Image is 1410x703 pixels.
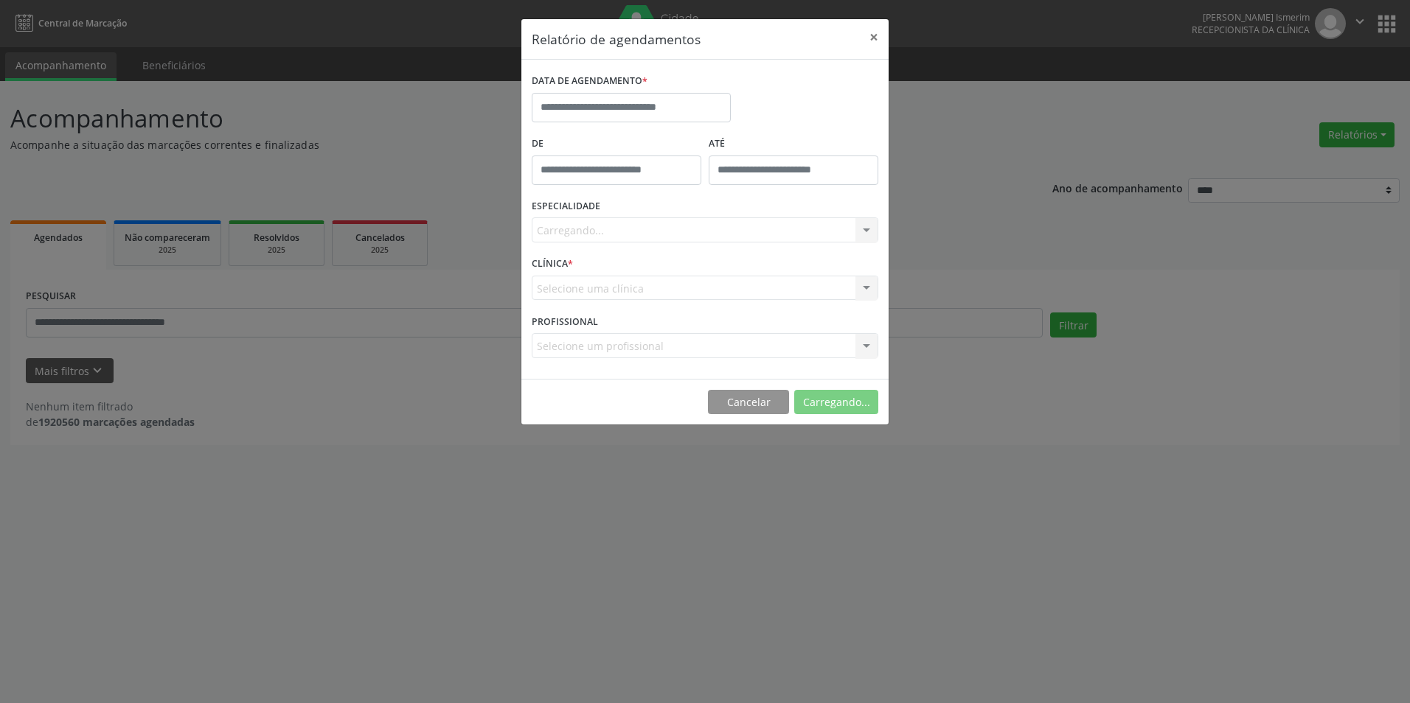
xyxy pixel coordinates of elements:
button: Cancelar [708,390,789,415]
label: ATÉ [709,133,878,155]
button: Close [859,19,889,55]
label: DATA DE AGENDAMENTO [532,70,647,93]
label: ESPECIALIDADE [532,195,600,218]
label: PROFISSIONAL [532,310,598,333]
label: De [532,133,701,155]
label: CLÍNICA [532,253,573,276]
button: Carregando... [794,390,878,415]
h5: Relatório de agendamentos [532,29,701,49]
